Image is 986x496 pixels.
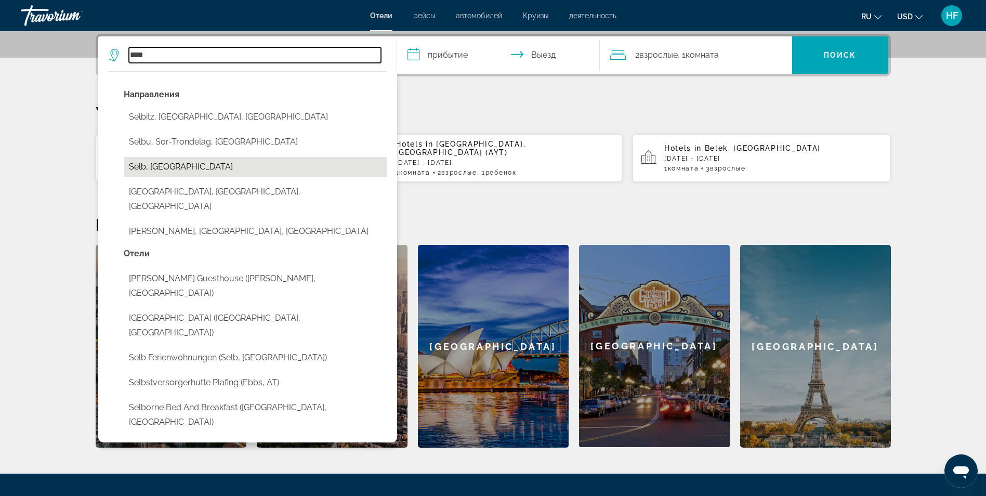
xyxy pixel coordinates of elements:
button: Select hotel: Selb Ferienwohnungen (Selb, DE) [124,348,387,368]
div: [GEOGRAPHIC_DATA] [96,245,246,448]
a: Отели [370,11,392,20]
span: 2 [438,169,477,176]
button: Hotels in Belek, [GEOGRAPHIC_DATA][DATE] - [DATE]1Комната3Взрослые [633,134,891,182]
h2: Рекомендуемые направления [96,214,891,234]
span: 1 [664,165,699,172]
button: Select city: Selb, Germany [124,157,387,177]
button: Change currency [897,9,923,24]
span: Взрослые [639,50,678,60]
span: Belek, [GEOGRAPHIC_DATA] [705,144,821,152]
a: Круизы [523,11,548,20]
a: Paris[GEOGRAPHIC_DATA] [740,245,891,448]
button: Select check in and out date [397,36,600,74]
span: 2 [635,48,678,62]
button: Select city: Selby, SD, United States [124,221,387,241]
iframe: Schaltfläche zum Öffnen des Messaging-Fensters [944,454,978,488]
span: Hotels in [396,140,433,148]
span: 3 [706,165,745,172]
span: Ребенок [485,169,517,176]
button: Select hotel: Selborne Golf Estate Hotel & Spa (Durban, ZA) [124,308,387,343]
div: Search widget [98,36,888,74]
a: деятельность [569,11,616,20]
input: Search hotel destination [129,47,381,63]
span: ru [861,12,872,21]
button: Select hotel: Selborne Bed and Breakfast (East London, ZA) [124,398,387,432]
p: Hotel options [124,246,387,261]
button: Select hotel: Selbstversorgerhutte Plafing (Ebbs, AT) [124,373,387,393]
button: Hotels in [GEOGRAPHIC_DATA], [GEOGRAPHIC_DATA] (PAR)[DATE] - [DATE]1Комната2Взрослые [96,134,354,182]
span: Hotels in [664,144,702,152]
span: Комната [668,165,699,172]
span: Комната [686,50,719,60]
span: USD [897,12,913,21]
button: Change language [861,9,882,24]
a: Travorium [21,2,125,29]
span: 1 [396,169,430,176]
p: [DATE] - [DATE] [396,159,614,166]
button: Search [792,36,888,74]
button: Select hotel: Selby Knoll Guesthouse (Harrison, US) [124,269,387,303]
span: Взрослые [441,169,477,176]
span: , 1 [477,169,517,176]
button: Select city: Selbitz, Franconia, Germany [124,107,387,127]
a: автомобилей [456,11,502,20]
button: Select city: Selby, North Yorkshire, United Kingdom [124,182,387,216]
div: [GEOGRAPHIC_DATA] [740,245,891,448]
div: Destination search results [98,71,397,442]
a: рейсы [413,11,435,20]
span: Комната [399,169,430,176]
span: Поиск [824,51,857,59]
span: HF [946,10,958,21]
button: Travelers: 2 adults, 0 children [600,36,792,74]
p: [DATE] - [DATE] [664,155,883,162]
button: Hotels in [GEOGRAPHIC_DATA], [GEOGRAPHIC_DATA] (AYT)[DATE] - [DATE]1Комната2Взрослые, 1Ребенок [364,134,622,182]
span: , 1 [678,48,719,62]
button: Select city: Selbu, Sor-Trondelag, Norway [124,132,387,152]
p: City options [124,87,387,102]
a: San Diego[GEOGRAPHIC_DATA] [579,245,730,448]
p: Your Recent Searches [96,102,891,123]
div: [GEOGRAPHIC_DATA] [418,245,569,448]
a: Sydney[GEOGRAPHIC_DATA] [418,245,569,448]
span: [GEOGRAPHIC_DATA], [GEOGRAPHIC_DATA] (AYT) [396,140,525,156]
span: Взрослые [710,165,745,172]
button: User Menu [938,5,965,27]
a: Barcelona[GEOGRAPHIC_DATA] [96,245,246,448]
div: [GEOGRAPHIC_DATA] [579,245,730,447]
